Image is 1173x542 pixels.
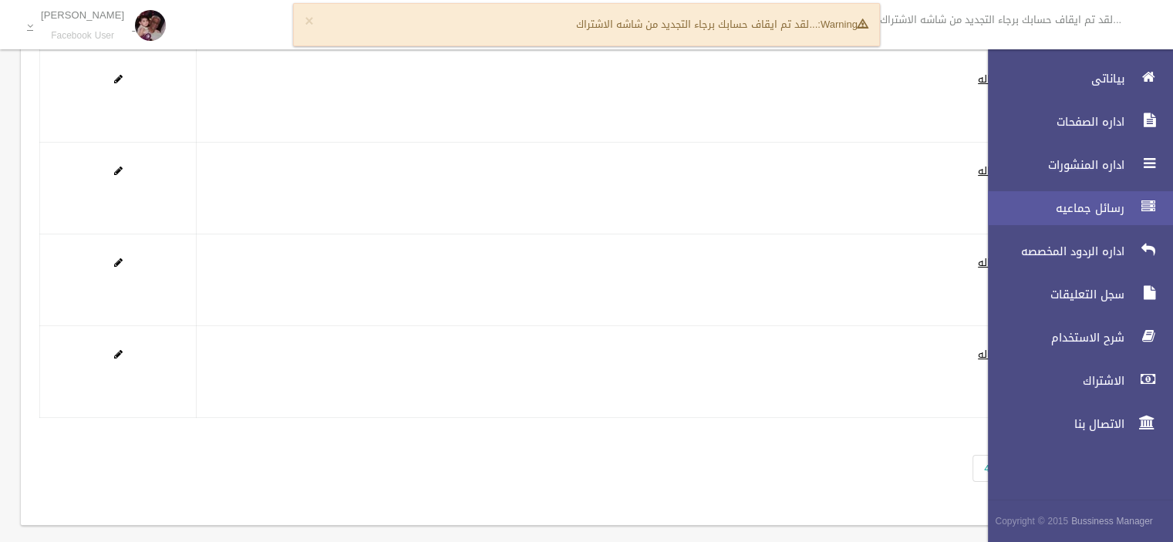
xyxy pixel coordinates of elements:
div: ...لقد تم ايقاف حسابك برجاء التجديد من شاشه الاشتراك [293,3,880,46]
a: Edit [114,345,123,364]
span: سجل التعليقات [975,287,1129,302]
span: شرح الاستخدام [975,330,1129,345]
a: Edit [114,69,123,89]
span: اداره المنشورات [975,157,1129,173]
a: فعاله [978,253,1003,272]
a: الاتصال بنا [975,407,1173,441]
span: بياناتى [975,71,1129,86]
a: بياناتى [975,62,1173,96]
a: الاشتراك [975,364,1173,398]
a: Edit [114,161,123,180]
a: شرح الاستخدام [975,321,1173,355]
span: Copyright © 2015 [995,513,1068,530]
span: الاشتراك [975,373,1129,389]
button: × [305,14,313,29]
a: Edit [114,253,123,272]
a: اداره الصفحات [975,105,1173,139]
a: اداره الردود المخصصه [975,234,1173,268]
span: رسائل جماعيه [975,200,1129,216]
a: سجل التعليقات [975,278,1173,311]
a: فعاله [978,161,1003,180]
span: اداره الردود المخصصه [975,244,1129,259]
a: 4 [972,455,1001,482]
strong: Warning: [817,15,868,34]
strong: Bussiness Manager [1071,513,1153,530]
a: فعاله [978,69,1003,89]
small: Facebook User [41,30,124,42]
a: اداره المنشورات [975,148,1173,182]
span: اداره الصفحات [975,114,1129,130]
span: الاتصال بنا [975,416,1129,432]
p: [PERSON_NAME] [41,9,124,21]
a: رسائل جماعيه [975,191,1173,225]
a: فعاله [978,345,1003,364]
